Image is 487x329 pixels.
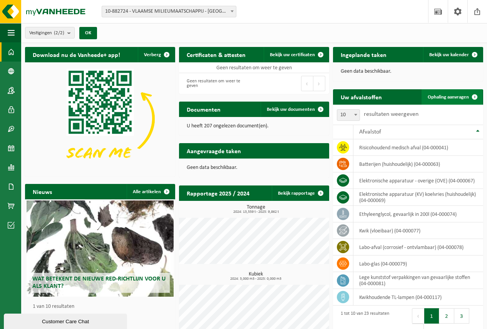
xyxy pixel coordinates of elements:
[183,205,329,214] h3: Tonnage
[127,184,174,199] a: Alle artikelen
[32,276,166,289] span: Wat betekent de nieuwe RED-richtlijn voor u als klant?
[359,129,381,135] span: Afvalstof
[422,89,482,105] a: Ophaling aanvragen
[187,165,321,170] p: Geen data beschikbaar.
[179,62,329,73] td: Geen resultaten om weer te geven
[187,124,321,129] p: U heeft 207 ongelezen document(en).
[179,102,228,117] h2: Documenten
[183,75,250,92] div: Geen resultaten om weer te geven
[337,110,360,120] span: 10
[25,47,128,62] h2: Download nu de Vanheede+ app!
[353,289,483,306] td: kwikhoudende TL-lampen (04-000117)
[29,27,64,39] span: Vestigingen
[138,47,174,62] button: Verberg
[183,272,329,281] h3: Kubiek
[439,308,454,324] button: 2
[183,277,329,281] span: 2024: 3,000 m3 - 2025: 0,000 m3
[179,185,257,200] h2: Rapportage 2025 / 2024
[424,308,439,324] button: 1
[267,107,315,112] span: Bekijk uw documenten
[353,272,483,289] td: lege kunststof verpakkingen van gevaarlijke stoffen (04-000081)
[54,30,64,35] count: (2/2)
[25,62,175,175] img: Download de VHEPlus App
[301,76,313,91] button: Previous
[353,256,483,272] td: labo-glas (04-000079)
[428,95,469,100] span: Ophaling aanvragen
[429,52,469,57] span: Bekijk uw kalender
[272,185,328,201] a: Bekijk rapportage
[353,206,483,222] td: ethyleenglycol, gevaarlijk in 200l (04-000074)
[353,172,483,189] td: elektronische apparatuur - overige (OVE) (04-000067)
[412,308,424,324] button: Previous
[364,111,418,117] label: resultaten weergeven
[261,102,328,117] a: Bekijk uw documenten
[337,109,360,121] span: 10
[27,200,174,297] a: Wat betekent de nieuwe RED-richtlijn voor u als klant?
[353,139,483,156] td: risicohoudend medisch afval (04-000041)
[264,47,328,62] a: Bekijk uw certificaten
[183,210,329,214] span: 2024: 13,559 t - 2025: 9,862 t
[333,89,390,104] h2: Uw afvalstoffen
[102,6,236,17] span: 10-882724 - VLAAMSE MILIEUMAATSCHAPPIJ - AALST
[79,27,97,39] button: OK
[4,312,129,329] iframe: chat widget
[144,52,161,57] span: Verberg
[313,76,325,91] button: Next
[25,184,60,199] h2: Nieuws
[353,239,483,256] td: labo-afval (corrosief - ontvlambaar) (04-000078)
[353,189,483,206] td: elektronische apparatuur (KV) koelvries (huishoudelijk) (04-000069)
[33,304,171,309] p: 1 van 10 resultaten
[270,52,315,57] span: Bekijk uw certificaten
[454,308,469,324] button: 3
[179,47,253,62] h2: Certificaten & attesten
[353,222,483,239] td: kwik (vloeibaar) (04-000077)
[179,143,249,158] h2: Aangevraagde taken
[353,156,483,172] td: batterijen (huishoudelijk) (04-000063)
[25,27,75,38] button: Vestigingen(2/2)
[341,69,475,74] p: Geen data beschikbaar.
[423,47,482,62] a: Bekijk uw kalender
[333,47,394,62] h2: Ingeplande taken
